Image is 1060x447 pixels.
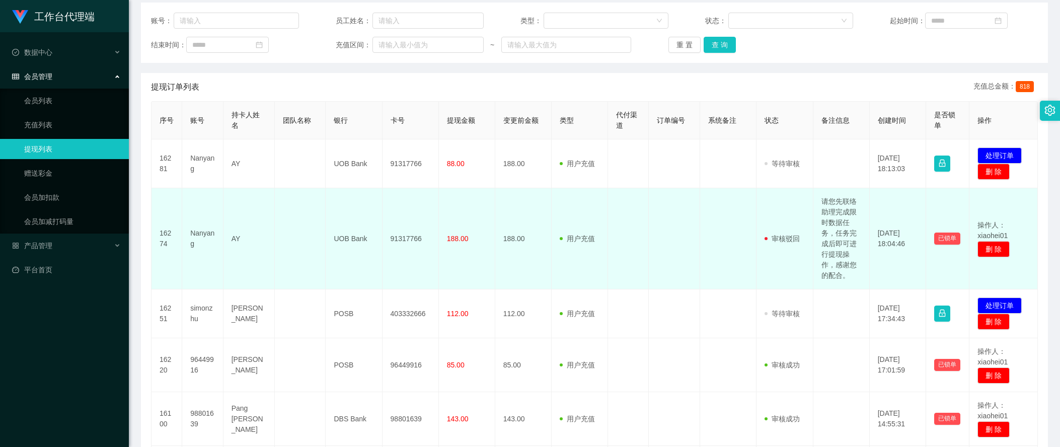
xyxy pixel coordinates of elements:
[152,188,182,289] td: 16274
[668,37,701,53] button: 重 置
[182,338,223,392] td: 96449916
[326,289,382,338] td: POSB
[447,116,475,124] span: 提现金额
[447,415,469,423] span: 143.00
[501,37,632,53] input: 请输入最大值为
[182,188,223,289] td: Nanyang
[12,48,52,56] span: 数据中心
[977,401,1008,420] span: 操作人：xiaohei01
[383,392,439,446] td: 98801639
[704,37,736,53] button: 查 询
[12,242,19,249] i: 图标: appstore-o
[870,338,926,392] td: [DATE] 17:01:59
[841,18,847,25] i: 图标: down
[973,81,1038,93] div: 充值总金额：
[934,306,950,322] button: 图标: lock
[190,116,204,124] span: 账号
[705,16,728,26] span: 状态：
[24,115,121,135] a: 充值列表
[934,233,960,245] button: 已锁单
[765,160,800,168] span: 等待审核
[372,37,484,53] input: 请输入最小值为
[24,139,121,159] a: 提现列表
[821,116,850,124] span: 备注信息
[383,139,439,188] td: 91317766
[152,338,182,392] td: 16220
[12,260,121,280] a: 图标: dashboard平台首页
[934,111,955,129] span: 是否锁单
[24,211,121,232] a: 会员加减打码量
[765,116,779,124] span: 状态
[1044,105,1055,116] i: 图标: setting
[447,160,465,168] span: 88.00
[870,392,926,446] td: [DATE] 14:55:31
[223,338,275,392] td: [PERSON_NAME]
[560,310,595,318] span: 用户充值
[12,10,28,24] img: logo.9652507e.png
[495,338,552,392] td: 85.00
[934,359,960,371] button: 已锁单
[283,116,311,124] span: 团队名称
[977,421,1010,437] button: 删 除
[383,338,439,392] td: 96449916
[447,235,469,243] span: 188.00
[182,392,223,446] td: 98801639
[152,139,182,188] td: 16281
[495,289,552,338] td: 112.00
[336,40,372,50] span: 充值区间：
[24,91,121,111] a: 会员列表
[372,13,484,29] input: 请输入
[495,392,552,446] td: 143.00
[977,297,1022,314] button: 处理订单
[326,188,382,289] td: UOB Bank
[765,361,800,369] span: 审核成功
[232,111,260,129] span: 持卡人姓名
[870,188,926,289] td: [DATE] 18:04:46
[182,139,223,188] td: Nanyang
[447,310,469,318] span: 112.00
[934,156,950,172] button: 图标: lock
[24,163,121,183] a: 赠送彩金
[520,16,544,26] span: 类型：
[152,289,182,338] td: 16251
[813,188,870,289] td: 请您先联络助理完成限时数据任务，任务完成后即可进行提现操作，感谢您的配合。
[560,235,595,243] span: 用户充值
[391,116,405,124] span: 卡号
[34,1,95,33] h1: 工作台代理端
[151,16,174,26] span: 账号：
[223,188,275,289] td: AY
[182,289,223,338] td: simonzhu
[151,81,199,93] span: 提现订单列表
[152,392,182,446] td: 16100
[977,314,1010,330] button: 删 除
[708,116,736,124] span: 系统备注
[977,221,1008,240] span: 操作人：xiaohei01
[495,188,552,289] td: 188.00
[326,392,382,446] td: DBS Bank
[160,116,174,124] span: 序号
[447,361,465,369] span: 85.00
[870,139,926,188] td: [DATE] 18:13:03
[223,392,275,446] td: Pang [PERSON_NAME]
[484,40,501,50] span: ~
[326,139,382,188] td: UOB Bank
[336,16,372,26] span: 员工姓名：
[326,338,382,392] td: POSB
[12,49,19,56] i: 图标: check-circle-o
[12,242,52,250] span: 产品管理
[657,116,685,124] span: 订单编号
[995,17,1002,24] i: 图标: calendar
[765,415,800,423] span: 审核成功
[656,18,662,25] i: 图标: down
[334,116,348,124] span: 银行
[870,289,926,338] td: [DATE] 17:34:43
[24,187,121,207] a: 会员加扣款
[151,40,186,50] span: 结束时间：
[12,72,52,81] span: 会员管理
[256,41,263,48] i: 图标: calendar
[383,289,439,338] td: 403332666
[223,289,275,338] td: [PERSON_NAME]
[560,116,574,124] span: 类型
[977,241,1010,257] button: 删 除
[977,116,992,124] span: 操作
